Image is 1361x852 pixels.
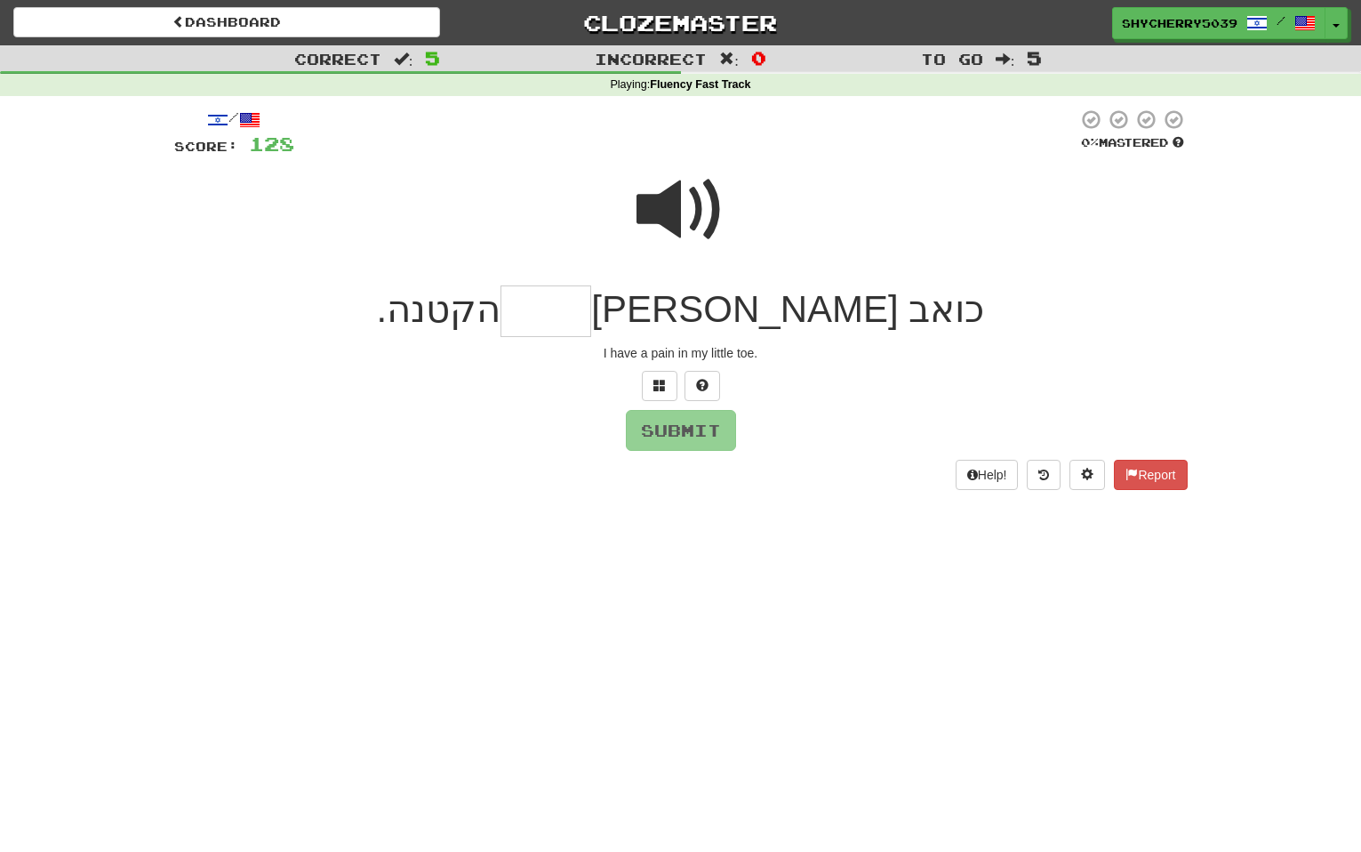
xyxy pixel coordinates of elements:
[1112,7,1325,39] a: ShyCherry5039 /
[1027,47,1042,68] span: 5
[921,50,983,68] span: To go
[1027,460,1061,490] button: Round history (alt+y)
[1077,135,1188,151] div: Mastered
[13,7,440,37] a: Dashboard
[467,7,893,38] a: Clozemaster
[591,288,984,330] span: כואב [PERSON_NAME]
[394,52,413,67] span: :
[642,371,677,401] button: Switch sentence to multiple choice alt+p
[294,50,381,68] span: Correct
[377,288,501,330] span: הקטנה.
[956,460,1019,490] button: Help!
[1081,135,1099,149] span: 0 %
[174,344,1188,362] div: I have a pain in my little toe.
[685,371,720,401] button: Single letter hint - you only get 1 per sentence and score half the points! alt+h
[249,133,294,155] span: 128
[1277,14,1285,27] span: /
[626,410,736,451] button: Submit
[996,52,1015,67] span: :
[595,50,707,68] span: Incorrect
[1122,15,1237,31] span: ShyCherry5039
[650,78,750,91] strong: Fluency Fast Track
[719,52,739,67] span: :
[425,47,440,68] span: 5
[1114,460,1187,490] button: Report
[751,47,766,68] span: 0
[174,139,238,154] span: Score:
[174,109,294,131] div: /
